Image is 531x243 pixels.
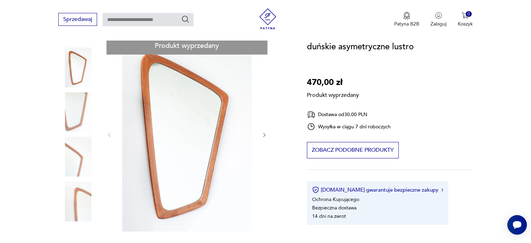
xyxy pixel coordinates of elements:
img: Ikona medalu [403,12,410,20]
img: Ikona dostawy [307,110,315,119]
li: Ochrona Kupującego [312,196,359,203]
img: Ikonka użytkownika [435,12,442,19]
iframe: Smartsupp widget button [507,215,527,235]
button: 0Koszyk [458,12,473,27]
button: [DOMAIN_NAME] gwarantuje bezpieczne zakupy [312,186,443,193]
p: Patyna B2B [394,21,419,27]
div: Wysyłka w ciągu 7 dni roboczych [307,122,391,131]
img: Ikona koszyka [462,12,469,19]
div: Dostawa od 30,00 PLN [307,110,391,119]
h1: duńskie asymetryczne lustro [307,40,414,53]
p: Koszyk [458,21,473,27]
button: Sprzedawaj [58,13,97,26]
button: Szukaj [181,15,190,23]
a: Sprzedawaj [58,17,97,22]
div: 0 [466,11,472,17]
img: Ikona certyfikatu [312,186,319,193]
p: Zaloguj [430,21,447,27]
button: Zaloguj [430,12,447,27]
li: 14 dni na zwrot [312,213,346,220]
p: Produkt wyprzedany [307,89,359,99]
a: Ikona medaluPatyna B2B [394,12,419,27]
button: Patyna B2B [394,12,419,27]
li: Bezpieczna dostawa [312,205,356,211]
p: 470,00 zł [307,76,359,89]
button: Zobacz podobne produkty [307,142,399,158]
img: Patyna - sklep z meblami i dekoracjami vintage [257,8,278,29]
img: Ikona strzałki w prawo [441,188,443,192]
